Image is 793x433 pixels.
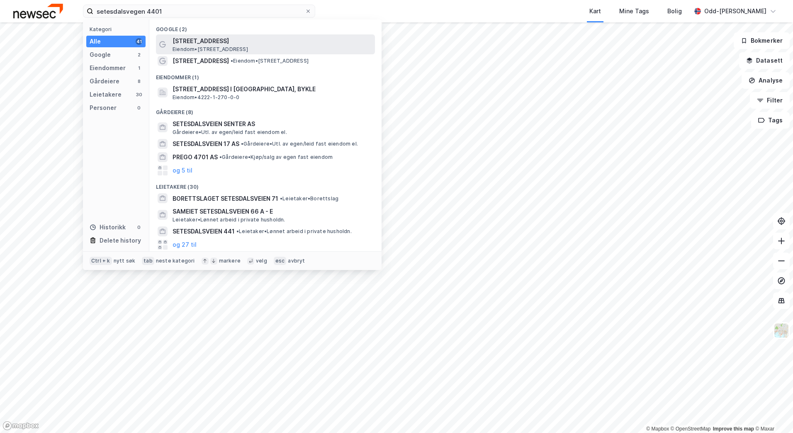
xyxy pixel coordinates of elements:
[734,32,790,49] button: Bokmerker
[173,46,248,53] span: Eiendom • [STREET_ADDRESS]
[136,91,142,98] div: 30
[90,63,126,73] div: Eiendommer
[173,216,285,223] span: Leietaker • Lønnet arbeid i private husholdn.
[90,50,111,60] div: Google
[142,257,154,265] div: tab
[667,6,682,16] div: Bolig
[280,195,282,202] span: •
[646,426,669,432] a: Mapbox
[149,68,382,83] div: Eiendommer (1)
[100,236,141,246] div: Delete history
[589,6,601,16] div: Kart
[713,426,754,432] a: Improve this map
[219,154,333,161] span: Gårdeiere • Kjøp/salg av egen fast eiendom
[739,52,790,69] button: Datasett
[136,51,142,58] div: 2
[173,119,372,129] span: SETESDALSVEIEN SENTER AS
[288,258,305,264] div: avbryt
[90,26,146,32] div: Kategori
[619,6,649,16] div: Mine Tags
[156,258,195,264] div: neste kategori
[241,141,358,147] span: Gårdeiere • Utl. av egen/leid fast eiendom el.
[90,36,101,46] div: Alle
[236,228,239,234] span: •
[231,58,309,64] span: Eiendom • [STREET_ADDRESS]
[173,226,235,236] span: SETESDALSVEIEN 441
[173,240,197,250] button: og 27 til
[256,258,267,264] div: velg
[136,65,142,71] div: 1
[173,152,218,162] span: PREGO 4701 AS
[90,222,126,232] div: Historikk
[149,102,382,117] div: Gårdeiere (8)
[114,258,136,264] div: nytt søk
[136,105,142,111] div: 0
[752,393,793,433] iframe: Chat Widget
[2,421,39,431] a: Mapbox homepage
[13,4,63,18] img: newsec-logo.f6e21ccffca1b3a03d2d.png
[219,154,222,160] span: •
[241,141,243,147] span: •
[173,36,372,46] span: [STREET_ADDRESS]
[136,224,142,231] div: 0
[149,177,382,192] div: Leietakere (30)
[173,129,287,136] span: Gårdeiere • Utl. av egen/leid fast eiendom el.
[173,207,372,216] span: SAMEIET SETESDALSVEIEN 66 A - E
[173,165,192,175] button: og 5 til
[173,139,239,149] span: SETESDALSVEIEN 17 AS
[671,426,711,432] a: OpenStreetMap
[219,258,241,264] div: markere
[274,257,287,265] div: esc
[90,76,119,86] div: Gårdeiere
[90,257,112,265] div: Ctrl + k
[752,393,793,433] div: Kontrollprogram for chat
[136,38,142,45] div: 41
[742,72,790,89] button: Analyse
[90,90,122,100] div: Leietakere
[280,195,338,202] span: Leietaker • Borettslag
[173,94,239,101] span: Eiendom • 4222-1-270-0-0
[173,56,229,66] span: [STREET_ADDRESS]
[231,58,233,64] span: •
[704,6,766,16] div: Odd-[PERSON_NAME]
[173,84,372,94] span: [STREET_ADDRESS] I [GEOGRAPHIC_DATA], BYKLE
[136,78,142,85] div: 8
[173,194,278,204] span: BORETTSLAGET SETESDALSVEIEN 71
[774,323,789,338] img: Z
[236,228,352,235] span: Leietaker • Lønnet arbeid i private husholdn.
[90,103,117,113] div: Personer
[751,112,790,129] button: Tags
[93,5,305,17] input: Søk på adresse, matrikkel, gårdeiere, leietakere eller personer
[149,19,382,34] div: Google (2)
[750,92,790,109] button: Filter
